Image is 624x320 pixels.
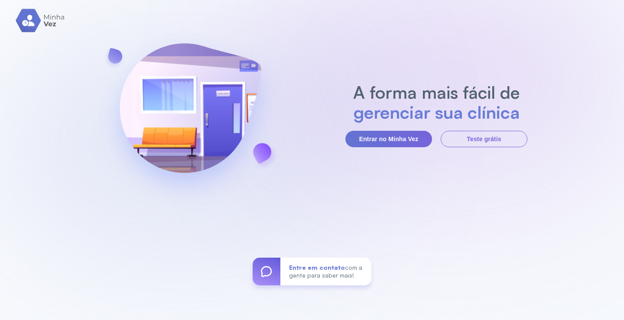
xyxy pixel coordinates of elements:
[349,102,524,122] h2: gerenciar sua clínica
[289,264,345,271] span: Entre em contato
[97,20,284,209] img: banner-login.svg
[345,131,432,147] button: Entrar no Minha Vez
[349,82,524,102] h2: A forma mais fácil de
[16,9,65,32] img: logo.svg
[253,258,371,285] a: Entre em contatocom a gente para saber mais!
[280,258,371,285] div: com a gente para saber mais!
[441,131,527,147] button: Teste grátis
